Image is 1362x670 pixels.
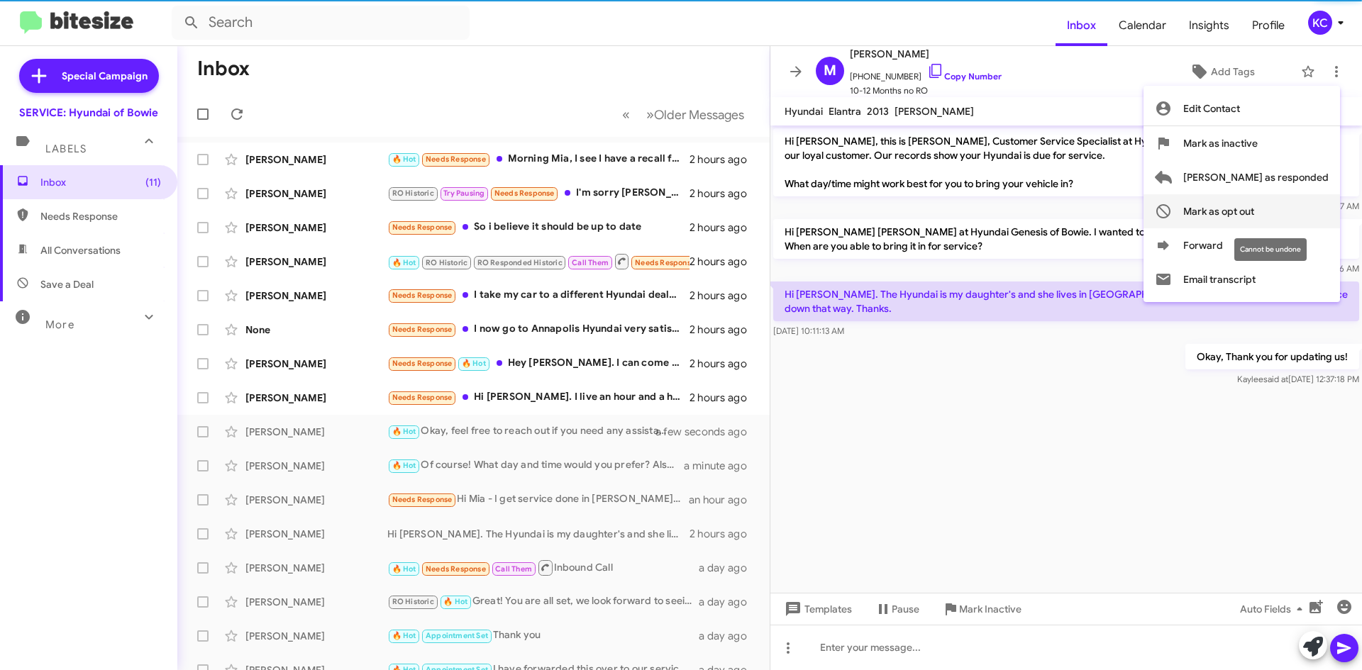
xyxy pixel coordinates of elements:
div: Cannot be undone [1234,238,1307,261]
button: Forward [1144,228,1340,262]
button: Email transcript [1144,262,1340,296]
span: Mark as opt out [1183,194,1254,228]
span: Edit Contact [1183,91,1240,125]
span: [PERSON_NAME] as responded [1183,160,1329,194]
span: Mark as inactive [1183,126,1258,160]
